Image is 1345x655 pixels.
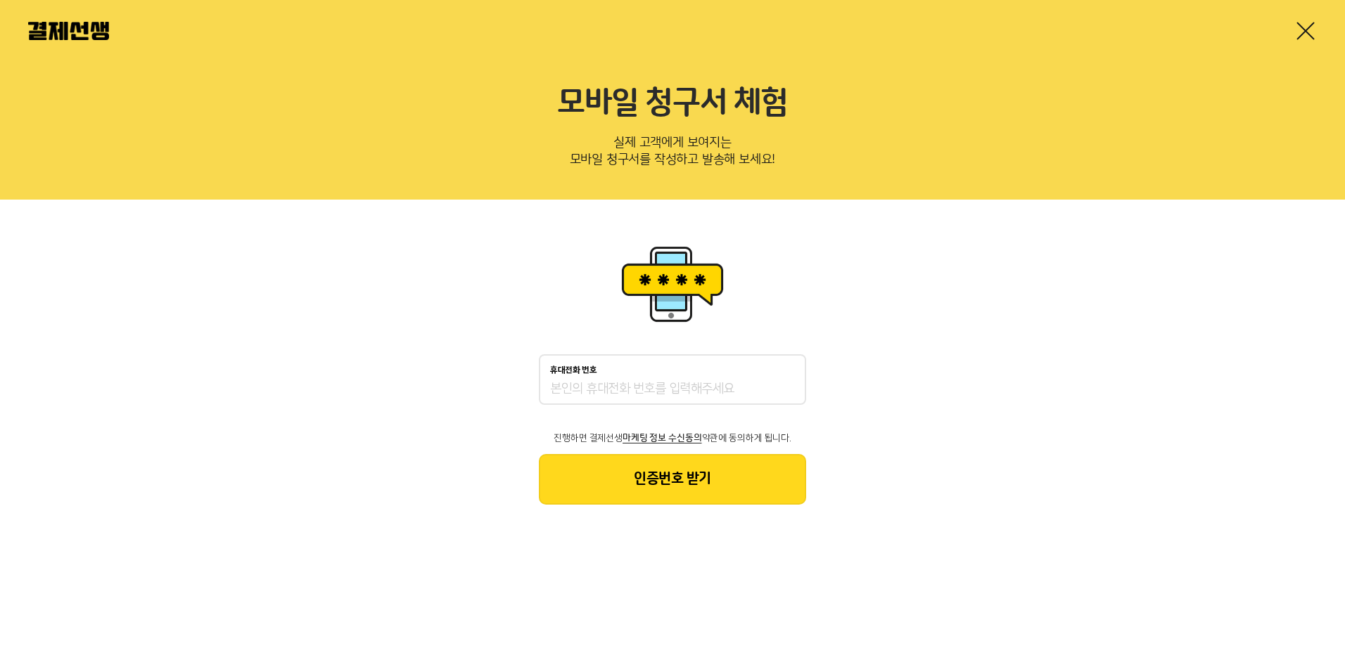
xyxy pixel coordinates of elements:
[28,84,1317,122] h2: 모바일 청구서 체험
[28,131,1317,177] p: 실제 고객에게 보여지는 모바일 청구서를 작성하고 발송해 보세요!
[539,433,806,443] p: 진행하면 결제선생 약관에 동의하게 됩니다.
[28,22,109,40] img: 결제선생
[616,242,729,326] img: 휴대폰인증 이미지
[623,433,701,443] span: 마케팅 정보 수신동의
[550,381,795,398] input: 휴대전화 번호
[550,365,597,375] p: 휴대전화 번호
[539,454,806,505] button: 인증번호 받기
